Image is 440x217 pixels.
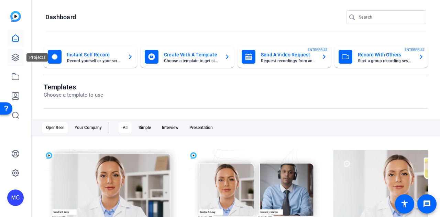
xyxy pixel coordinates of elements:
[238,46,331,68] button: Send A Video RequestRequest recordings from anyone, anywhereENTERPRISE
[164,59,219,63] mat-card-subtitle: Choose a template to get started
[10,11,21,22] img: blue-gradient.svg
[423,200,431,208] mat-icon: message
[26,53,48,62] div: Projects
[358,51,413,59] mat-card-title: Record With Others
[67,59,122,63] mat-card-subtitle: Record yourself or your screen
[158,122,183,133] div: Interview
[359,13,421,21] input: Search
[261,59,316,63] mat-card-subtitle: Request recordings from anyone, anywhere
[334,46,428,68] button: Record With OthersStart a group recording sessionENTERPRISE
[308,47,328,52] span: ENTERPRISE
[134,122,155,133] div: Simple
[141,46,234,68] button: Create With A TemplateChoose a template to get started
[44,83,103,91] h1: Templates
[185,122,217,133] div: Presentation
[358,59,413,63] mat-card-subtitle: Start a group recording session
[42,122,68,133] div: OpenReel
[44,91,103,99] p: Choose a template to use
[67,51,122,59] mat-card-title: Instant Self Record
[405,47,425,52] span: ENTERPRISE
[7,189,24,206] div: MC
[119,122,132,133] div: All
[44,46,137,68] button: Instant Self RecordRecord yourself or your screen
[70,122,106,133] div: Your Company
[45,13,76,21] h1: Dashboard
[261,51,316,59] mat-card-title: Send A Video Request
[164,51,219,59] mat-card-title: Create With A Template
[400,200,409,208] mat-icon: accessibility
